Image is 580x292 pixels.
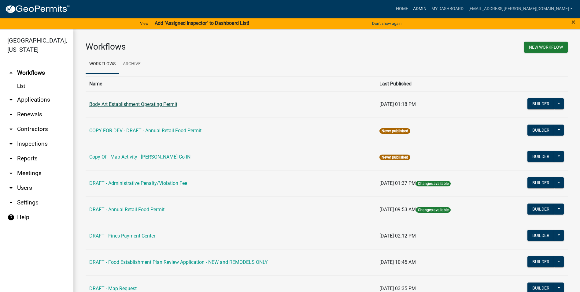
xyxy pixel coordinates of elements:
[527,151,554,162] button: Builder
[89,207,164,212] a: DRAFT - Annual Retail Food Permit
[379,259,416,265] span: [DATE] 10:45 AM
[379,155,410,160] span: Never published
[7,170,15,177] i: arrow_drop_down
[86,42,322,52] h3: Workflows
[89,233,155,239] a: DRAFT - Fines Payment Center
[379,286,416,291] span: [DATE] 03:35 PM
[7,155,15,162] i: arrow_drop_down
[7,96,15,103] i: arrow_drop_down
[370,18,404,28] button: Don't show again
[7,214,15,221] i: help
[379,180,416,186] span: [DATE] 01:37 PM
[393,3,411,15] a: Home
[527,204,554,215] button: Builder
[119,54,144,74] a: Archive
[7,140,15,148] i: arrow_drop_down
[7,199,15,206] i: arrow_drop_down
[86,54,119,74] a: Workflows
[571,18,575,26] span: ×
[429,3,466,15] a: My Dashboard
[527,256,554,267] button: Builder
[138,18,151,28] a: View
[466,3,575,15] a: [EMAIL_ADDRESS][PERSON_NAME][DOMAIN_NAME]
[527,230,554,241] button: Builder
[89,128,201,133] a: COPY FOR DEV - DRAFT - Annual Retail Food Permit
[89,154,190,160] a: Copy Of - Map Activity - [PERSON_NAME] Co IN
[89,101,177,107] a: Body Art Establishment Operating Permit
[571,18,575,26] button: Close
[524,42,568,53] button: New Workflow
[527,177,554,188] button: Builder
[527,98,554,109] button: Builder
[379,233,416,239] span: [DATE] 02:12 PM
[376,76,499,91] th: Last Published
[7,69,15,77] i: arrow_drop_up
[89,259,268,265] a: DRAFT - Food Establishment Plan Review Application - NEW and REMODELS ONLY
[411,3,429,15] a: Admin
[86,76,376,91] th: Name
[379,128,410,134] span: Never published
[89,180,187,186] a: DRAFT - Administrative Penalty/Violation Fee
[89,286,137,291] a: DRAFT - Map Request
[416,207,451,213] span: Changes available
[7,184,15,192] i: arrow_drop_down
[527,125,554,136] button: Builder
[155,20,249,26] strong: Add "Assigned Inspector" to Dashboard List!
[379,101,416,107] span: [DATE] 01:18 PM
[7,111,15,118] i: arrow_drop_down
[379,207,416,212] span: [DATE] 09:53 AM
[7,125,15,133] i: arrow_drop_down
[416,181,451,186] span: Changes available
